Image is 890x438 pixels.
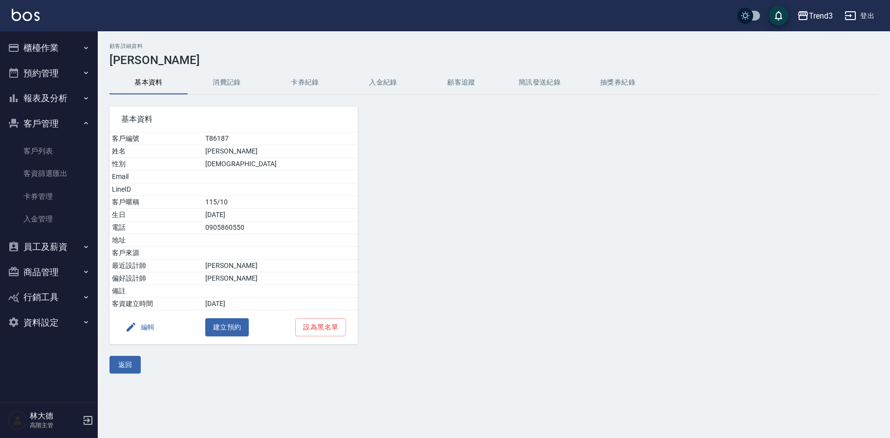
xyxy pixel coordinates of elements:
button: 消費記錄 [188,71,266,94]
button: 卡券紀錄 [266,71,344,94]
td: 0905860550 [203,221,358,234]
td: 生日 [109,209,203,221]
td: 客戶編號 [109,132,203,145]
button: 行銷工具 [4,285,94,310]
button: 報表及分析 [4,86,94,111]
td: 性別 [109,158,203,171]
td: 客資建立時間 [109,298,203,310]
button: 登出 [841,7,878,25]
td: 最近設計師 [109,260,203,272]
button: 預約管理 [4,61,94,86]
td: 客戶暱稱 [109,196,203,209]
td: 地址 [109,234,203,247]
img: Person [8,411,27,430]
td: 偏好設計師 [109,272,203,285]
h2: 顧客詳細資料 [109,43,878,49]
a: 客戶列表 [4,140,94,162]
td: [DEMOGRAPHIC_DATA] [203,158,358,171]
td: 備註 [109,285,203,298]
p: 高階主管 [30,421,80,430]
td: 電話 [109,221,203,234]
a: 卡券管理 [4,185,94,208]
td: [PERSON_NAME] [203,260,358,272]
h3: [PERSON_NAME] [109,53,878,67]
button: 員工及薪資 [4,234,94,260]
a: 客資篩選匯出 [4,162,94,185]
a: 入金管理 [4,208,94,230]
button: 資料設定 [4,310,94,335]
button: 入金紀錄 [344,71,422,94]
button: 櫃檯作業 [4,35,94,61]
td: T86187 [203,132,358,145]
button: 簡訊發送紀錄 [500,71,579,94]
td: 客戶來源 [109,247,203,260]
h5: 林大德 [30,411,80,421]
button: 抽獎券紀錄 [579,71,657,94]
button: 商品管理 [4,260,94,285]
div: Trend3 [809,10,833,22]
button: 基本資料 [109,71,188,94]
button: 建立預約 [205,318,249,336]
button: 設為黑名單 [295,318,346,336]
td: [PERSON_NAME] [203,145,358,158]
td: [DATE] [203,209,358,221]
button: 返回 [109,356,141,374]
td: 姓名 [109,145,203,158]
td: 115/10 [203,196,358,209]
td: Email [109,171,203,183]
img: Logo [12,9,40,21]
td: LineID [109,183,203,196]
button: Trend3 [793,6,837,26]
button: 顧客追蹤 [422,71,500,94]
span: 基本資料 [121,114,346,124]
td: [DATE] [203,298,358,310]
button: 編輯 [121,318,159,336]
button: save [769,6,788,25]
td: [PERSON_NAME] [203,272,358,285]
button: 客戶管理 [4,111,94,136]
